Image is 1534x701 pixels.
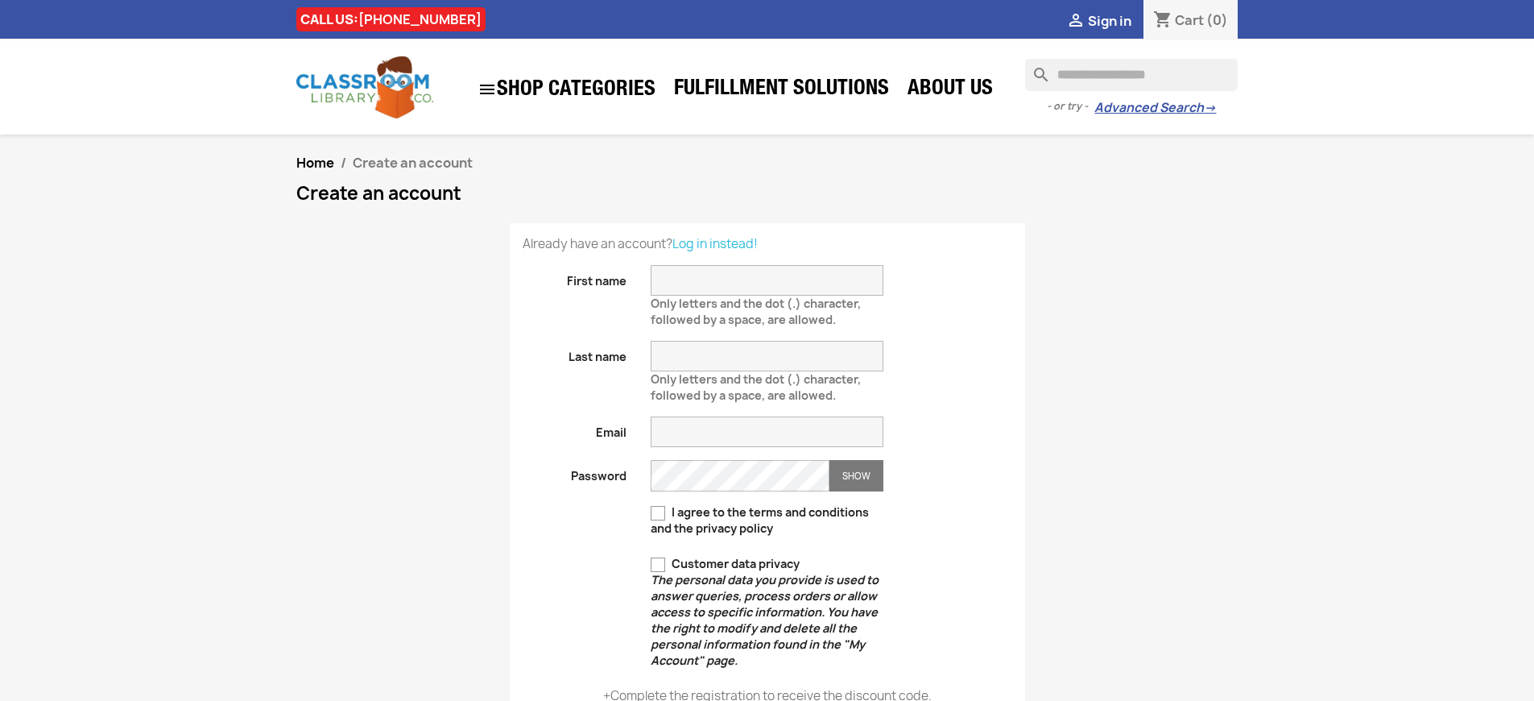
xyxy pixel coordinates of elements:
em: The personal data you provide is used to answer queries, process orders or allow access to specif... [651,572,879,668]
label: I agree to the terms and conditions and the privacy policy [651,504,883,537]
img: Classroom Library Company [296,56,433,118]
i:  [1066,12,1085,31]
label: Password [511,460,639,484]
input: Search [1025,59,1238,91]
a: About Us [899,74,1001,106]
label: First name [511,265,639,289]
a: [PHONE_NUMBER] [358,10,482,28]
span: → [1204,100,1216,116]
span: Sign in [1088,12,1131,30]
a: Log in instead! [672,235,758,252]
button: Show [829,460,883,492]
a:  Sign in [1066,12,1131,30]
input: Password input [651,460,829,492]
span: (0) [1206,11,1228,29]
label: Last name [511,341,639,365]
p: Already have an account? [523,236,1012,252]
a: Home [296,154,334,172]
label: Customer data privacy [651,556,883,669]
label: Email [511,417,639,441]
span: Create an account [353,154,473,172]
span: Only letters and the dot (.) character, followed by a space, are allowed. [651,365,861,403]
i: search [1025,59,1044,78]
a: SHOP CATEGORIES [469,72,664,107]
div: CALL US: [296,7,486,31]
a: Advanced Search→ [1094,100,1216,116]
span: Only letters and the dot (.) character, followed by a space, are allowed. [651,289,861,327]
span: - or try - [1047,98,1094,114]
i:  [478,80,497,99]
i: shopping_cart [1153,11,1172,31]
span: Cart [1175,11,1204,29]
h1: Create an account [296,184,1238,203]
a: Fulfillment Solutions [666,74,897,106]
